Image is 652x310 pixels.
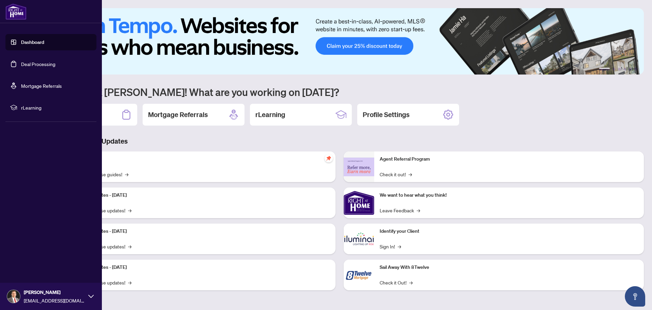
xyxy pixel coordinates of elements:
span: → [128,243,131,250]
p: Platform Updates - [DATE] [71,192,330,199]
button: 4 [623,68,626,70]
a: Check it Out!→ [380,279,413,286]
a: Check it out!→ [380,170,412,178]
button: 5 [629,68,632,70]
p: Identify your Client [380,228,638,235]
img: Identify your Client [344,224,374,254]
span: → [125,170,128,178]
img: Sail Away With 8Twelve [344,260,374,290]
span: → [409,170,412,178]
h2: rLearning [255,110,285,119]
span: → [128,207,131,214]
h1: Welcome back [PERSON_NAME]! What are you working on [DATE]? [35,85,644,98]
button: Open asap [625,286,645,307]
span: pushpin [325,154,333,162]
button: 6 [634,68,637,70]
button: 3 [618,68,621,70]
p: We want to hear what you think! [380,192,638,199]
a: Deal Processing [21,61,55,67]
h2: Profile Settings [363,110,410,119]
span: rLearning [21,104,92,111]
img: logo [5,3,26,20]
h2: Mortgage Referrals [148,110,208,119]
img: Agent Referral Program [344,158,374,176]
span: [EMAIL_ADDRESS][DOMAIN_NAME] [24,297,85,304]
p: Platform Updates - [DATE] [71,228,330,235]
span: → [409,279,413,286]
span: → [128,279,131,286]
a: Dashboard [21,39,44,45]
p: Platform Updates - [DATE] [71,264,330,271]
img: Profile Icon [7,290,20,303]
p: Sail Away With 8Twelve [380,264,638,271]
img: Slide 0 [35,8,644,75]
a: Leave Feedback→ [380,207,420,214]
img: We want to hear what you think! [344,187,374,218]
p: Self-Help [71,156,330,163]
button: 2 [613,68,615,70]
span: → [398,243,401,250]
span: → [417,207,420,214]
h3: Brokerage & Industry Updates [35,136,644,146]
button: 1 [599,68,610,70]
span: [PERSON_NAME] [24,289,85,296]
a: Sign In!→ [380,243,401,250]
a: Mortgage Referrals [21,83,62,89]
p: Agent Referral Program [380,156,638,163]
